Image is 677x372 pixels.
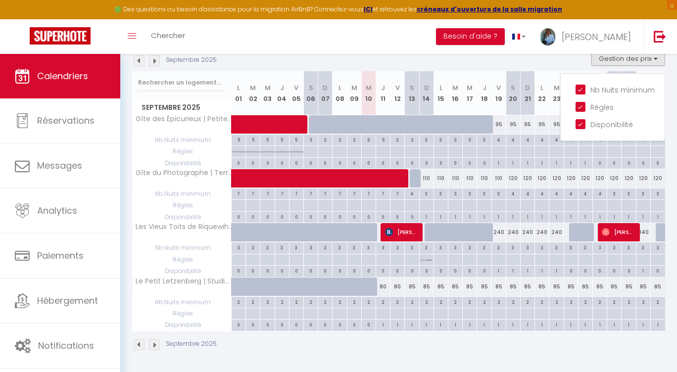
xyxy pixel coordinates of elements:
div: 3 [448,135,462,144]
img: ... [540,28,555,46]
div: 0 [405,266,419,275]
div: 0 [232,266,245,275]
div: 120 [593,169,607,187]
div: 3 [607,242,621,252]
div: 80 [390,278,405,296]
div: 0 [622,266,635,275]
div: 4 [521,188,534,198]
div: 3 [549,242,563,252]
span: Gîte des Épicurieux | Petite Maison avec Terrasse [134,115,233,123]
abbr: M [250,83,256,93]
div: 0 [463,266,477,275]
abbr: S [410,83,414,93]
p: No ch in/out [232,146,245,155]
div: 6 [362,135,376,144]
abbr: L [439,83,442,93]
div: 0 [260,266,274,275]
div: 0 [333,266,346,275]
div: 5 [290,135,303,144]
div: 0 [448,158,462,167]
div: 0 [593,266,607,275]
div: 3 [434,135,448,144]
div: 4 [593,188,607,198]
div: 0 [593,158,607,167]
th: 25 [578,71,592,115]
div: 3 [290,242,303,252]
div: 95 [491,115,506,134]
div: 95 [535,115,549,134]
span: Paiements [37,249,84,262]
div: 0 [333,212,346,221]
abbr: M [452,83,458,93]
abbr: L [540,83,543,93]
div: 0 [347,212,361,221]
div: 3 [463,135,477,144]
th: 28 [622,71,636,115]
div: 3 [521,242,534,252]
th: 29 [636,71,650,115]
span: Chercher [151,30,185,41]
abbr: V [496,83,501,93]
div: 7 [333,188,346,198]
div: 0 [434,266,448,275]
p: No Checkin [421,254,433,264]
div: 3 [564,242,578,252]
div: 3 [448,242,462,252]
div: 7 [246,188,260,198]
th: 04 [275,71,289,115]
div: 0 [318,212,332,221]
div: 0 [651,266,665,275]
button: Gestion des prix [591,51,665,66]
div: 240 [549,223,564,241]
div: 1 [636,266,650,275]
div: 3 [477,242,491,252]
abbr: D [525,83,530,93]
span: Septembre 2025 [133,100,231,115]
th: 21 [521,71,535,115]
div: 80 [376,278,390,296]
div: 0 [304,212,318,221]
div: 1 [564,212,578,221]
div: 7 [260,188,274,198]
abbr: L [237,83,240,93]
div: 3 [477,188,491,198]
div: 85 [419,278,434,296]
div: 95 [521,115,535,134]
div: 2 [390,135,404,144]
th: 30 [650,71,665,115]
div: 3 [607,188,621,198]
div: 0 [376,266,390,275]
th: 02 [246,71,260,115]
span: [PERSON_NAME] [602,223,635,241]
div: 1 [521,212,534,221]
div: 1 [579,158,592,167]
div: 4 [535,135,549,144]
div: 2 [347,135,361,144]
div: 240 [491,223,506,241]
div: 1 [434,212,448,221]
th: 17 [463,71,477,115]
abbr: D [424,83,429,93]
div: 85 [448,278,463,296]
div: 3 [448,188,462,198]
div: 1 [549,266,563,275]
div: 1 [579,212,592,221]
th: 01 [232,71,246,115]
abbr: L [338,83,341,93]
div: 0 [260,158,274,167]
div: 5 [246,135,260,144]
strong: ICI [364,5,373,13]
div: 4 [564,188,578,198]
th: 18 [477,71,491,115]
th: 26 [593,71,607,115]
div: 3 [304,135,318,144]
p: No ch in/out [246,146,260,155]
div: 85 [405,278,419,296]
abbr: J [483,83,486,93]
div: 0 [232,212,245,221]
div: 1 [521,266,534,275]
div: 140 [636,223,650,241]
div: 0 [232,158,245,167]
abbr: M [366,83,372,93]
div: 4 [579,188,592,198]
